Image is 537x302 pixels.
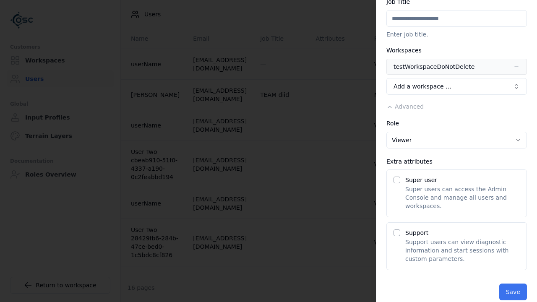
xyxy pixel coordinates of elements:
[405,238,520,263] p: Support users can view diagnostic information and start sessions with custom parameters.
[386,120,399,127] label: Role
[405,229,428,236] label: Support
[386,159,527,164] div: Extra attributes
[405,177,437,183] label: Super user
[394,62,474,71] div: testWorkspaceDoNotDelete
[386,102,424,111] button: Advanced
[386,47,422,54] label: Workspaces
[394,82,451,91] span: Add a workspace …
[386,30,527,39] p: Enter job title.
[499,284,527,300] button: Save
[405,185,520,210] p: Super users can access the Admin Console and manage all users and workspaces.
[395,103,424,110] span: Advanced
